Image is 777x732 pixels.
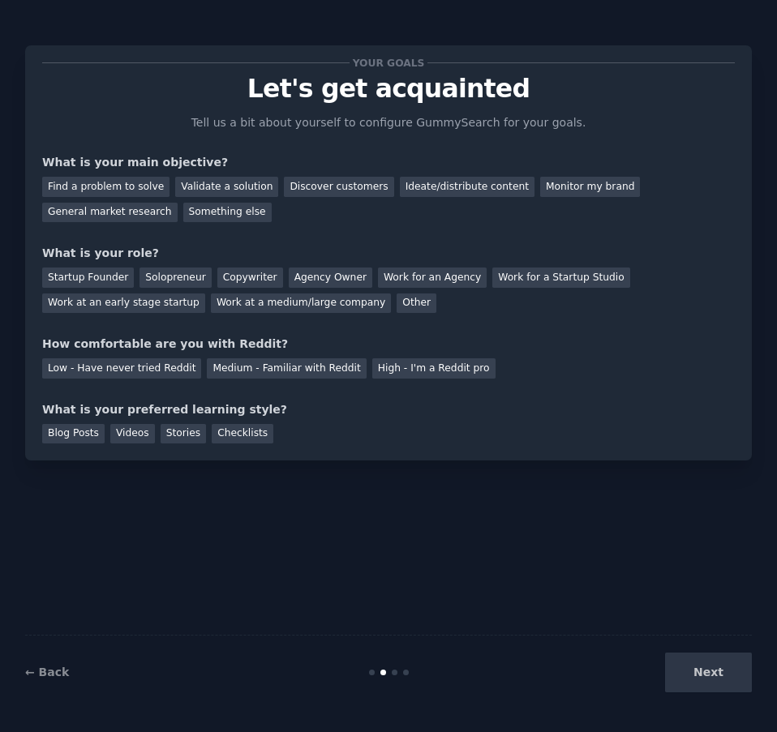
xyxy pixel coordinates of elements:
[161,424,206,444] div: Stories
[372,358,496,379] div: High - I'm a Reddit pro
[42,401,735,418] div: What is your preferred learning style?
[397,293,436,314] div: Other
[42,245,735,262] div: What is your role?
[217,268,283,288] div: Copywriter
[183,203,272,223] div: Something else
[42,154,735,171] div: What is your main objective?
[350,54,427,71] span: Your goals
[212,424,273,444] div: Checklists
[284,177,393,197] div: Discover customers
[42,293,205,314] div: Work at an early stage startup
[184,114,593,131] p: Tell us a bit about yourself to configure GummySearch for your goals.
[400,177,534,197] div: Ideate/distribute content
[42,75,735,103] p: Let's get acquainted
[140,268,211,288] div: Solopreneur
[110,424,155,444] div: Videos
[42,177,170,197] div: Find a problem to solve
[42,203,178,223] div: General market research
[42,268,134,288] div: Startup Founder
[211,293,391,314] div: Work at a medium/large company
[42,336,735,353] div: How comfortable are you with Reddit?
[207,358,366,379] div: Medium - Familiar with Reddit
[42,358,201,379] div: Low - Have never tried Reddit
[540,177,640,197] div: Monitor my brand
[42,424,105,444] div: Blog Posts
[289,268,372,288] div: Agency Owner
[175,177,278,197] div: Validate a solution
[492,268,629,288] div: Work for a Startup Studio
[378,268,487,288] div: Work for an Agency
[25,666,69,678] a: ← Back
